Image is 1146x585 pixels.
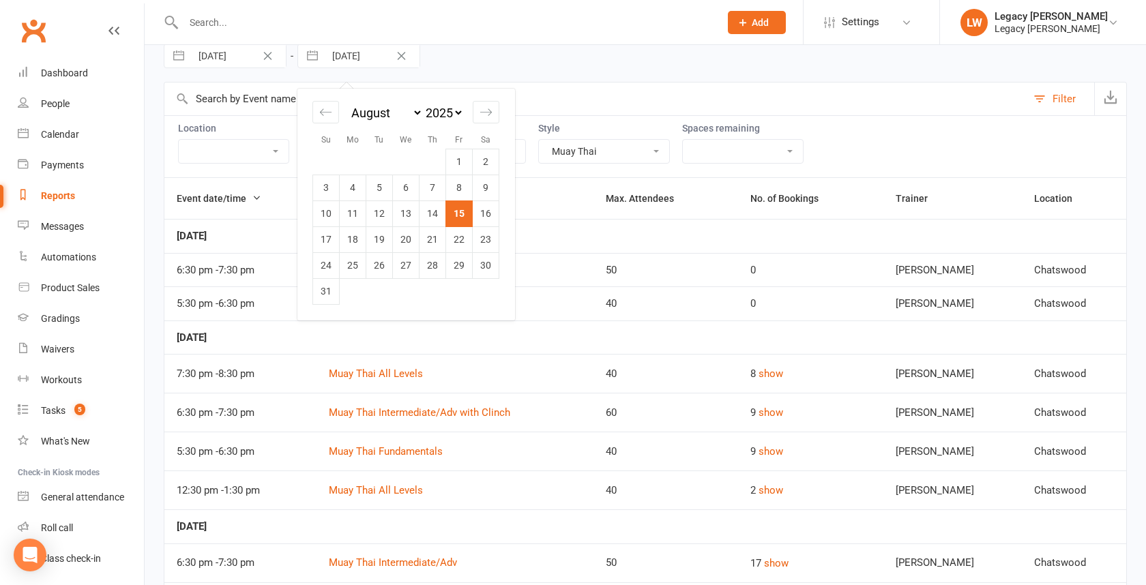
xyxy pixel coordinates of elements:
div: People [41,98,70,109]
span: Trainer [896,193,943,204]
td: Saturday, August 2, 2025 [473,149,499,175]
a: Reports [18,181,144,211]
strong: [DATE] [177,331,207,344]
td: Saturday, August 23, 2025 [473,226,499,252]
a: Dashboard [18,58,144,89]
td: Wednesday, August 27, 2025 [393,252,420,278]
div: Open Intercom Messenger [14,539,46,571]
small: Su [321,135,331,145]
td: Wednesday, August 13, 2025 [393,200,420,226]
div: Workouts [41,374,82,385]
div: Payments [41,160,84,170]
div: Calendar [297,89,514,320]
a: Muay Thai Intermediate/Adv with Clinch [329,406,510,419]
td: Friday, August 29, 2025 [446,252,473,278]
div: Chatswood [1034,557,1114,569]
input: Starts To [325,44,420,67]
div: LW [960,9,988,36]
div: Reports [41,190,75,201]
button: Clear Date [256,48,280,64]
div: Class check-in [41,553,101,564]
div: 50 [606,557,726,569]
div: Messages [41,221,84,232]
div: Legacy [PERSON_NAME] [995,22,1108,35]
span: Event date/time [177,193,261,204]
a: Messages [18,211,144,242]
td: Sunday, August 24, 2025 [313,252,340,278]
button: Location [1034,190,1087,207]
div: 6:30 pm - 7:30 pm [177,407,304,419]
button: show [759,443,783,460]
td: Sunday, August 3, 2025 [313,175,340,200]
div: 60 [606,407,726,419]
a: Tasks 5 [18,395,144,426]
small: Sa [481,135,490,145]
button: show [759,482,783,498]
a: Roll call [18,513,144,543]
input: Search... [179,13,710,32]
td: Friday, August 1, 2025 [446,149,473,175]
div: Chatswood [1034,446,1114,457]
div: 40 [606,368,726,380]
div: Tasks [41,405,65,416]
button: show [759,365,783,382]
a: Product Sales [18,273,144,303]
a: Payments [18,150,144,181]
a: Muay Thai Fundamentals [329,445,443,457]
td: Tuesday, August 12, 2025 [366,200,393,226]
div: 12:30 pm - 1:30 pm [177,485,304,496]
div: [PERSON_NAME] [896,407,1010,419]
button: Trainer [896,190,943,207]
td: Saturday, August 16, 2025 [473,200,499,226]
a: General attendance kiosk mode [18,482,144,513]
input: Starts From [191,44,286,67]
td: Saturday, August 30, 2025 [473,252,499,278]
button: No. of Bookings [750,190,834,207]
div: [PERSON_NAME] [896,557,1010,569]
strong: [DATE] [177,520,207,532]
div: Chatswood [1034,485,1114,496]
a: Automations [18,242,144,273]
small: Mo [347,135,359,145]
button: Clear Date [390,48,413,64]
div: Product Sales [41,282,100,293]
span: Max. Attendees [606,193,689,204]
small: Tu [374,135,383,145]
small: Fr [455,135,462,145]
td: Monday, August 4, 2025 [340,175,366,200]
div: Chatswood [1034,298,1114,310]
span: Settings [842,7,879,37]
a: Gradings [18,303,144,334]
small: We [400,135,411,145]
label: Location [178,123,289,134]
div: Chatswood [1034,407,1114,419]
a: Calendar [18,119,144,150]
td: Tuesday, August 5, 2025 [366,175,393,200]
div: 6:30 pm - 7:30 pm [177,557,304,569]
div: Gradings [41,313,80,324]
td: Friday, August 8, 2025 [446,175,473,200]
div: [PERSON_NAME] [896,485,1010,496]
span: Location [1034,193,1087,204]
div: 0 [750,298,870,310]
div: Calendar [41,129,79,140]
label: Style [538,123,670,134]
div: 8 [750,365,870,382]
div: Chatswood [1034,265,1114,276]
div: [PERSON_NAME] [896,446,1010,457]
button: Max. Attendees [606,190,689,207]
td: Monday, August 18, 2025 [340,226,366,252]
div: 0 [750,265,870,276]
span: No. of Bookings [750,193,834,204]
td: Tuesday, August 19, 2025 [366,226,393,252]
div: Roll call [41,522,73,533]
div: What's New [41,436,90,447]
div: 2 [750,482,870,498]
a: Waivers [18,334,144,365]
small: Th [428,135,437,145]
div: 5:30 pm - 6:30 pm [177,298,304,310]
button: show [759,404,783,421]
td: Thursday, August 21, 2025 [420,226,446,252]
td: Friday, August 22, 2025 [446,226,473,252]
a: Muay Thai All Levels [329,484,423,496]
